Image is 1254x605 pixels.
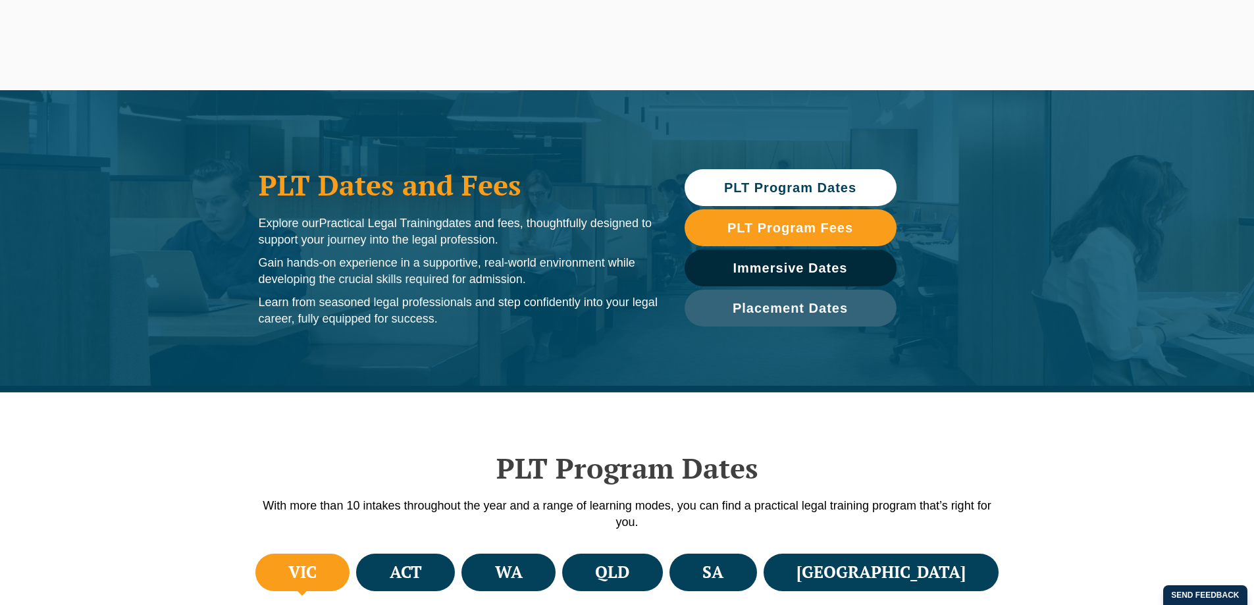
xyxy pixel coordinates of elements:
[797,562,966,583] h4: [GEOGRAPHIC_DATA]
[252,452,1003,485] h2: PLT Program Dates
[259,215,658,248] p: Explore our dates and fees, thoughtfully designed to support your journey into the legal profession.
[733,302,848,315] span: Placement Dates
[259,294,658,327] p: Learn from seasoned legal professionals and step confidently into your legal career, fully equipp...
[685,290,897,327] a: Placement Dates
[685,250,897,286] a: Immersive Dates
[724,181,856,194] span: PLT Program Dates
[727,221,853,234] span: PLT Program Fees
[259,169,658,201] h1: PLT Dates and Fees
[259,255,658,288] p: Gain hands-on experience in a supportive, real-world environment while developing the crucial ski...
[495,562,523,583] h4: WA
[288,562,317,583] h4: VIC
[390,562,422,583] h4: ACT
[702,562,723,583] h4: SA
[595,562,629,583] h4: QLD
[319,217,442,230] span: Practical Legal Training
[685,209,897,246] a: PLT Program Fees
[252,498,1003,531] p: With more than 10 intakes throughout the year and a range of learning modes, you can find a pract...
[685,169,897,206] a: PLT Program Dates
[733,261,848,275] span: Immersive Dates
